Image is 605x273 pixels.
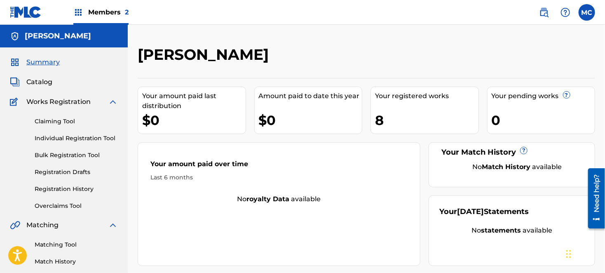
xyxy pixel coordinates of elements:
h5: Maria Colomy [25,31,91,41]
strong: royalty data [247,195,290,203]
a: CatalogCatalog [10,77,52,87]
img: Top Rightsholders [73,7,83,17]
div: Your Statements [439,206,529,217]
img: help [560,7,570,17]
span: ? [563,92,570,98]
div: Your pending works [492,91,595,101]
h2: [PERSON_NAME] [138,45,273,64]
span: 2 [125,8,129,16]
img: Catalog [10,77,20,87]
a: Claiming Tool [35,117,118,126]
a: Match History [35,257,118,266]
div: 0 [492,111,595,129]
a: Overclaims Tool [35,202,118,210]
a: Bulk Registration Tool [35,151,118,160]
a: Public Search [536,4,552,21]
img: expand [108,220,118,230]
span: ? [521,147,527,154]
div: Your Match History [439,147,584,158]
span: Summary [26,57,60,67]
div: $0 [259,111,362,129]
a: Registration Drafts [35,168,118,177]
img: Matching [10,220,20,230]
div: No available [138,194,420,204]
span: [DATE] [457,207,484,216]
span: Members [88,7,129,17]
iframe: Chat Widget [564,233,605,273]
img: MLC Logo [10,6,42,18]
div: Drag [566,242,571,266]
div: Your amount paid over time [150,159,408,173]
div: No available [439,226,584,235]
div: User Menu [579,4,595,21]
strong: statements [481,226,521,234]
div: No available [450,162,584,172]
iframe: Resource Center [582,165,605,231]
span: Catalog [26,77,52,87]
img: expand [108,97,118,107]
span: Matching [26,220,59,230]
a: Individual Registration Tool [35,134,118,143]
img: Accounts [10,31,20,41]
div: Amount paid to date this year [259,91,362,101]
div: Your amount paid last distribution [142,91,246,111]
div: Help [557,4,574,21]
div: 8 [375,111,478,129]
div: Your registered works [375,91,478,101]
img: search [539,7,549,17]
div: $0 [142,111,246,129]
div: Last 6 months [150,173,408,182]
img: Works Registration [10,97,21,107]
a: Registration History [35,185,118,193]
a: SummarySummary [10,57,60,67]
strong: Match History [482,163,530,171]
span: Works Registration [26,97,91,107]
img: Summary [10,57,20,67]
a: Matching Tool [35,240,118,249]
